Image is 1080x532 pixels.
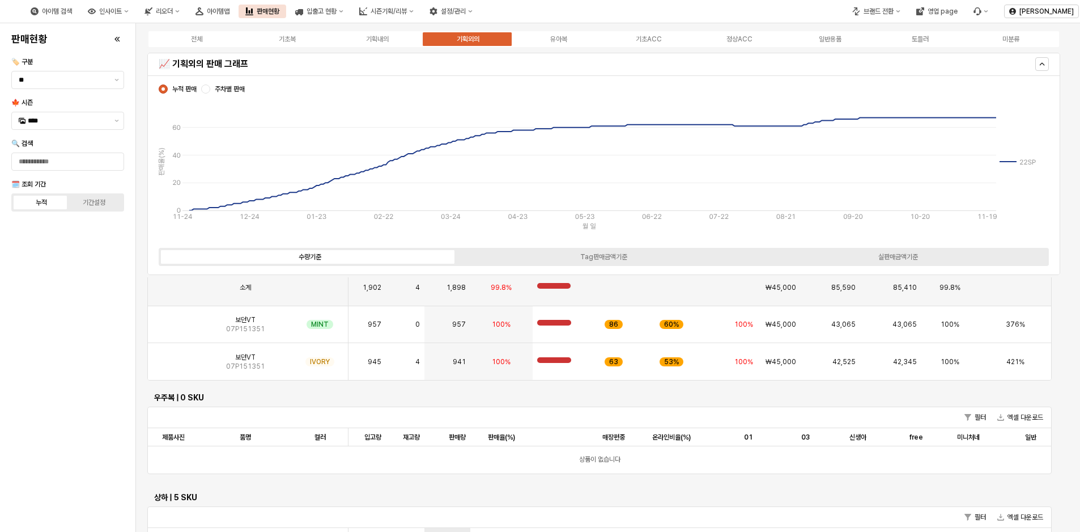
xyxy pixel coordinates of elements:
span: 100% [941,320,959,329]
div: 리오더 [156,7,173,15]
button: 리오더 [138,5,186,18]
h6: 상하 | 5 SKU [154,492,1045,503]
div: 시즌기획/리뷰 [352,5,420,18]
button: 제안 사항 표시 [110,112,124,129]
label: 정상ACC [694,34,785,44]
div: 토들러 [912,35,929,43]
span: free [909,433,923,442]
button: 필터 [960,510,990,524]
span: 945 [368,357,381,366]
label: 수량기준 [163,252,457,262]
div: 판매현황 [257,7,279,15]
span: 입고량 [364,433,381,442]
div: 기획내의 [366,35,389,43]
span: 온라인비율(%) [652,433,691,442]
div: 기초ACC [636,35,662,43]
button: 엑셀 다운로드 [993,510,1048,524]
span: 신생아 [849,433,866,442]
label: 실판매금액기준 [751,252,1045,262]
span: 421% [1006,357,1024,366]
span: 품명 [240,433,251,442]
span: 43,065 [831,320,856,329]
button: Hide [1035,57,1049,71]
button: 제안 사항 표시 [110,71,124,88]
p: [PERSON_NAME] [1019,7,1074,16]
span: 100% [492,357,511,366]
div: 기초복 [279,35,296,43]
span: 🔍 검색 [11,140,33,147]
span: 보던VT [235,315,256,324]
span: 53% [664,357,679,366]
span: IVORY [310,357,330,366]
label: 미분류 [966,34,1056,44]
span: 일반 [1025,433,1036,442]
span: 63 [609,357,618,366]
span: 재고량 [403,433,420,442]
button: 필터 [960,411,990,424]
label: 기초복 [242,34,333,44]
div: 아이템맵 [207,7,229,15]
div: 브랜드 전환 [864,7,894,15]
button: 영업 page [909,5,964,18]
span: 100% [941,357,959,366]
button: 엑셀 다운로드 [993,411,1048,424]
h5: 📈 기획외의 판매 그래프 [159,58,824,70]
span: 판매율(%) [488,433,515,442]
h4: 판매현황 [11,33,48,45]
label: 기획외의 [423,34,513,44]
label: 토들러 [875,34,966,44]
span: 85,410 [893,283,917,292]
span: 🍁 시즌 [11,99,33,107]
h6: 우주복 | 0 SKU [154,392,1045,403]
button: 설정/관리 [423,5,479,18]
span: 376% [1006,320,1025,329]
span: 43,065 [892,320,917,329]
span: 보던VT [235,353,256,362]
span: 100% [734,357,753,366]
div: Tag판매금액기준 [580,253,627,261]
span: 제품사진 [162,433,185,442]
div: 실판매금액기준 [878,253,918,261]
div: 기획외의 [457,35,479,43]
div: 일반용품 [819,35,841,43]
span: 01 [744,433,753,442]
main: App Frame [136,23,1080,532]
span: 941 [453,357,466,366]
button: 아이템맵 [189,5,236,18]
div: 시즌기획/리뷰 [371,7,407,15]
span: 07P151351 [226,324,265,333]
div: 정상ACC [726,35,752,43]
div: 상품이 없습니다 [148,446,1051,474]
label: 기간설정 [68,197,121,208]
span: 42,525 [832,357,856,366]
div: 설정/관리 [441,7,466,15]
span: ₩45,000 [766,283,796,292]
span: 🏷️ 구분 [11,58,33,66]
div: 입출고 현황 [307,7,337,15]
button: 브랜드 전환 [845,5,907,18]
div: 인사이트 [99,7,122,15]
span: ₩45,000 [766,320,796,329]
button: 아이템 검색 [24,5,79,18]
span: 판매량 [449,433,466,442]
span: 85,590 [831,283,856,292]
span: 🗓️ 조회 기간 [11,180,46,188]
span: 4 [415,357,420,366]
button: 입출고 현황 [288,5,350,18]
span: 957 [368,320,381,329]
span: 07P151351 [226,362,265,371]
span: 100% [734,320,753,329]
label: 기초ACC [604,34,695,44]
button: 인사이트 [81,5,135,18]
span: 매장편중 [602,433,625,442]
label: 유아복 [513,34,604,44]
div: 수량기준 [299,253,321,261]
span: 957 [452,320,466,329]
